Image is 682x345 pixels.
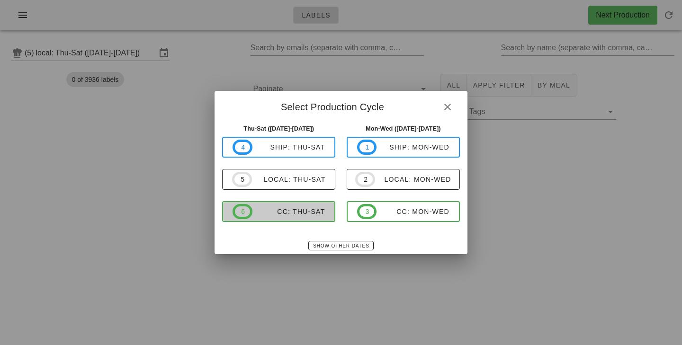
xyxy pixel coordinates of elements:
span: 1 [365,142,369,152]
span: 3 [365,206,369,217]
button: Show Other Dates [308,241,373,250]
button: 1ship: Mon-Wed [347,137,460,158]
button: 2local: Mon-Wed [347,169,460,190]
div: CC: Mon-Wed [377,208,449,215]
strong: Mon-Wed ([DATE]-[DATE]) [366,125,441,132]
div: ship: Mon-Wed [377,143,449,151]
div: Select Production Cycle [215,91,467,120]
div: ship: Thu-Sat [252,143,325,151]
button: 3CC: Mon-Wed [347,201,460,222]
div: CC: Thu-Sat [252,208,325,215]
span: 5 [240,174,244,185]
button: 4ship: Thu-Sat [222,137,335,158]
div: local: Mon-Wed [375,176,451,183]
span: 6 [241,206,244,217]
button: 6CC: Thu-Sat [222,201,335,222]
button: 5local: Thu-Sat [222,169,335,190]
span: 2 [363,174,367,185]
div: local: Thu-Sat [252,176,326,183]
span: Show Other Dates [313,243,369,248]
strong: Thu-Sat ([DATE]-[DATE]) [243,125,314,132]
span: 4 [241,142,244,152]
